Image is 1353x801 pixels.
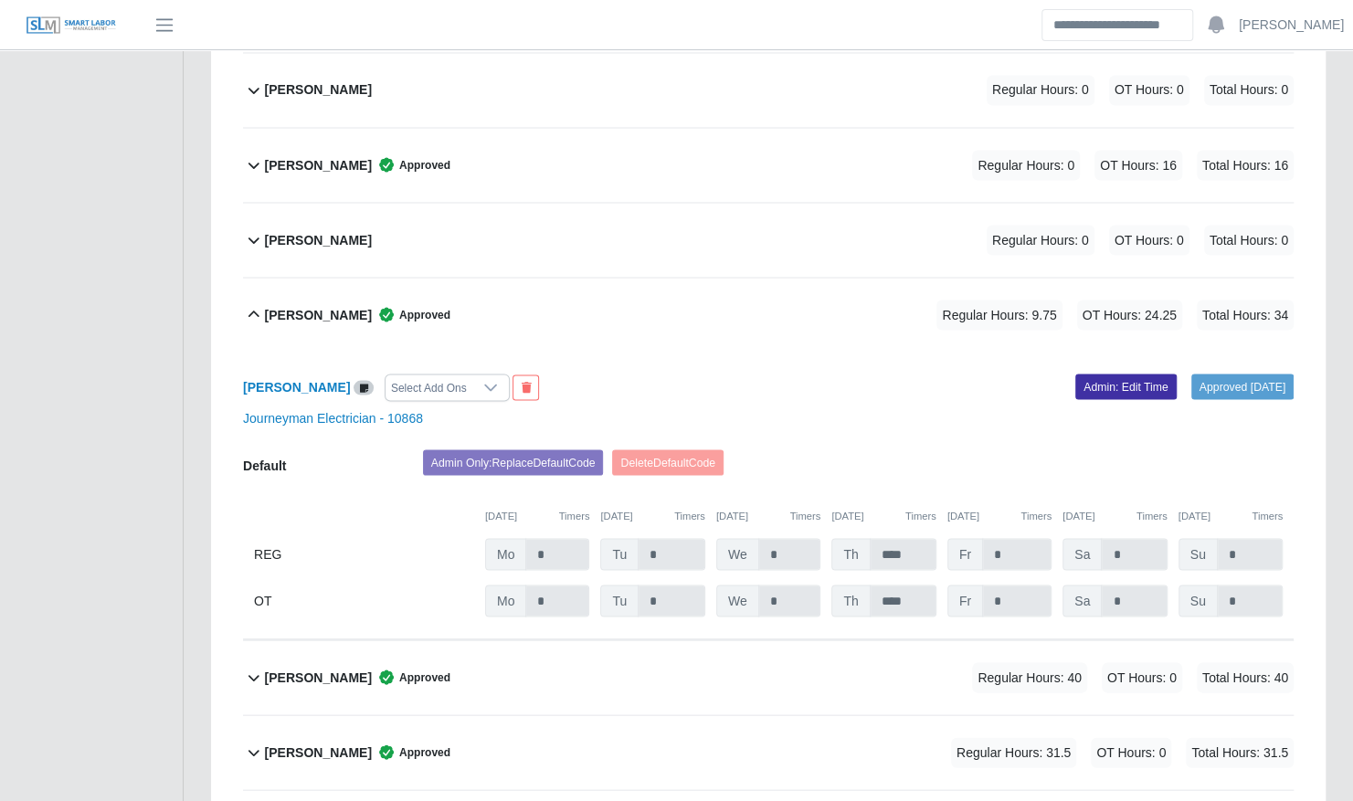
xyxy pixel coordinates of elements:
span: Regular Hours: 0 [987,225,1094,255]
span: OT Hours: 0 [1109,225,1189,255]
span: Total Hours: 0 [1204,75,1294,105]
div: Select Add Ons [386,374,472,400]
div: [DATE] [831,508,935,523]
button: Timers [1020,508,1052,523]
div: [DATE] [716,508,820,523]
b: [PERSON_NAME] [265,668,372,687]
button: End Worker & Remove from the Timesheet [513,374,539,400]
span: Total Hours: 16 [1197,150,1294,180]
button: [PERSON_NAME] Approved Regular Hours: 40 OT Hours: 0 Total Hours: 40 [243,640,1294,714]
span: Approved [372,305,450,323]
div: [DATE] [1179,508,1283,523]
button: [PERSON_NAME] Approved Regular Hours: 0 OT Hours: 16 Total Hours: 16 [243,128,1294,202]
span: Su [1179,538,1218,570]
span: Regular Hours: 0 [987,75,1094,105]
div: [DATE] [600,508,704,523]
span: OT Hours: 24.25 [1077,300,1182,330]
b: [PERSON_NAME] [265,305,372,324]
div: [DATE] [1062,508,1167,523]
b: Default [243,458,286,472]
span: Mo [485,585,526,617]
button: Timers [559,508,590,523]
a: Journeyman Electrician - 10868 [243,410,423,425]
span: We [716,585,759,617]
div: [DATE] [485,508,589,523]
span: Su [1179,585,1218,617]
span: Approved [372,743,450,761]
button: [PERSON_NAME] Approved Regular Hours: 31.5 OT Hours: 0 Total Hours: 31.5 [243,715,1294,789]
span: Mo [485,538,526,570]
button: [PERSON_NAME] Regular Hours: 0 OT Hours: 0 Total Hours: 0 [243,203,1294,277]
span: Approved [372,668,450,686]
a: [PERSON_NAME] [1239,16,1344,35]
button: Timers [674,508,705,523]
div: [DATE] [947,508,1052,523]
span: Regular Hours: 31.5 [951,737,1076,767]
span: OT Hours: 16 [1094,150,1182,180]
span: Tu [600,538,639,570]
span: Th [831,538,870,570]
a: [PERSON_NAME] [243,379,350,394]
span: Total Hours: 34 [1197,300,1294,330]
button: [PERSON_NAME] Regular Hours: 0 OT Hours: 0 Total Hours: 0 [243,53,1294,127]
b: [PERSON_NAME] [265,743,372,762]
a: Admin: Edit Time [1075,374,1177,399]
button: Timers [1136,508,1168,523]
div: REG [254,538,474,570]
span: OT Hours: 0 [1102,662,1182,692]
button: Timers [789,508,820,523]
a: Approved [DATE] [1191,374,1294,399]
span: Sa [1062,585,1102,617]
span: We [716,538,759,570]
button: DeleteDefaultCode [612,449,724,475]
span: Regular Hours: 40 [972,662,1087,692]
span: Tu [600,585,639,617]
span: Regular Hours: 0 [972,150,1080,180]
b: [PERSON_NAME] [265,155,372,174]
button: Timers [1252,508,1283,523]
span: OT Hours: 0 [1109,75,1189,105]
b: [PERSON_NAME] [265,80,372,100]
b: [PERSON_NAME] [265,230,372,249]
img: SLM Logo [26,16,117,36]
a: View/Edit Notes [354,379,374,394]
span: Approved [372,155,450,174]
span: Sa [1062,538,1102,570]
span: Regular Hours: 9.75 [936,300,1062,330]
span: Fr [947,585,983,617]
input: Search [1041,9,1193,41]
button: [PERSON_NAME] Approved Regular Hours: 9.75 OT Hours: 24.25 Total Hours: 34 [243,278,1294,352]
span: OT Hours: 0 [1091,737,1171,767]
span: Th [831,585,870,617]
button: Admin Only:ReplaceDefaultCode [423,449,604,475]
span: Fr [947,538,983,570]
button: Timers [905,508,936,523]
span: Total Hours: 0 [1204,225,1294,255]
span: Total Hours: 40 [1197,662,1294,692]
span: Total Hours: 31.5 [1186,737,1294,767]
div: OT [254,585,474,617]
